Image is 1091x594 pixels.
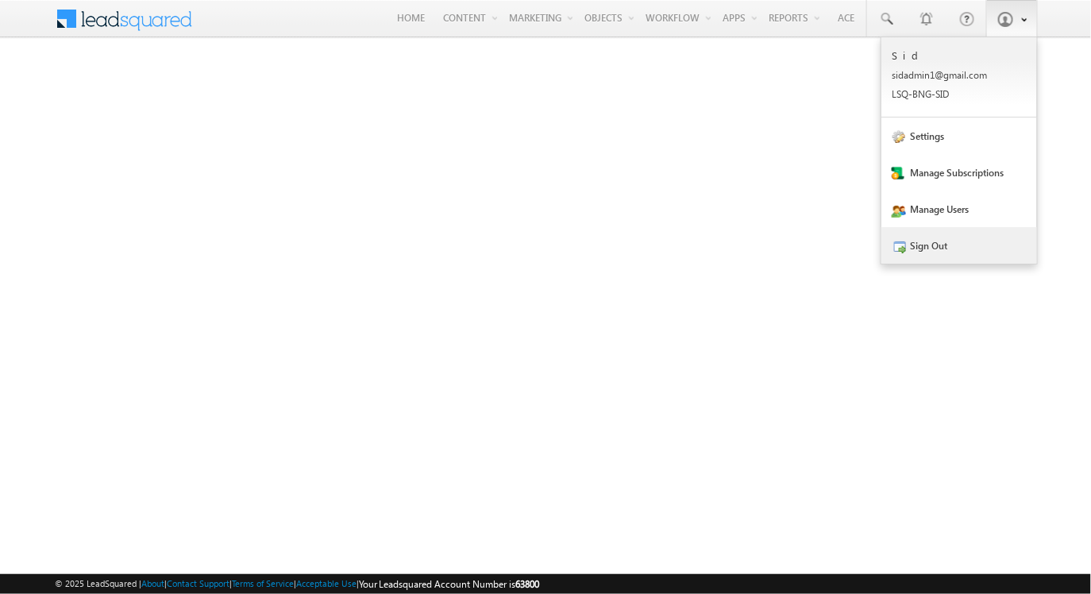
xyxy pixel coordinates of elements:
[892,48,1027,62] p: Sid
[881,227,1037,264] a: Sign Out
[881,118,1037,154] a: Settings
[232,578,294,588] a: Terms of Service
[881,37,1037,118] a: Sid sidadmin1@gmail.com LSQ-BNG-SID
[55,577,540,592] span: © 2025 LeadSquared | | | | |
[881,191,1037,227] a: Manage Users
[359,578,540,590] span: Your Leadsquared Account Number is
[167,578,229,588] a: Contact Support
[892,88,1027,100] p: LSQ-B NG-SI D
[892,69,1027,81] p: sidad min1@ gmail .com
[296,578,357,588] a: Acceptable Use
[141,578,164,588] a: About
[881,154,1037,191] a: Manage Subscriptions
[516,578,540,590] span: 63800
